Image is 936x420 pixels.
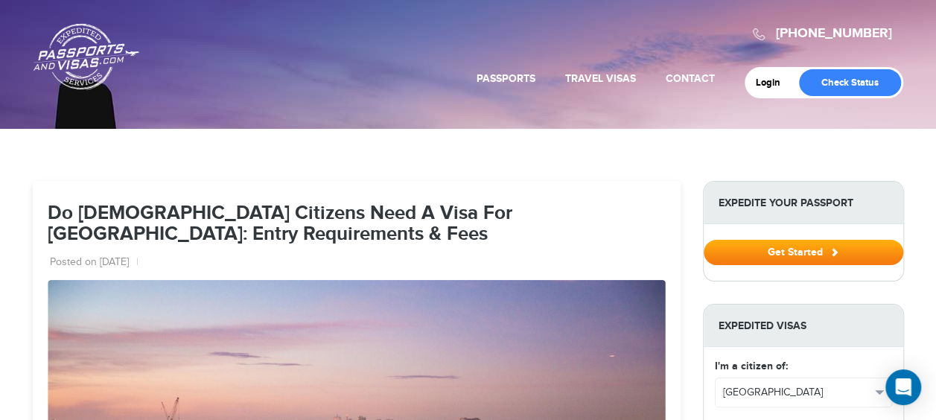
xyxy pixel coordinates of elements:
label: I'm a citizen of: [715,358,788,374]
strong: Expedited Visas [704,305,903,347]
span: [GEOGRAPHIC_DATA] [723,385,870,400]
strong: Expedite Your Passport [704,182,903,224]
li: Posted on [DATE] [50,255,139,270]
a: Get Started [704,246,903,258]
a: Passports [477,72,535,85]
a: [PHONE_NUMBER] [776,25,892,42]
h1: Do [DEMOGRAPHIC_DATA] Citizens Need A Visa For [GEOGRAPHIC_DATA]: Entry Requirements & Fees [48,203,666,246]
button: Get Started [704,240,903,265]
a: Passports & [DOMAIN_NAME] [34,23,139,90]
div: Open Intercom Messenger [885,369,921,405]
button: [GEOGRAPHIC_DATA] [716,378,891,407]
a: Login [756,77,791,89]
a: Contact [666,72,715,85]
a: Check Status [799,69,901,96]
a: Travel Visas [565,72,636,85]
